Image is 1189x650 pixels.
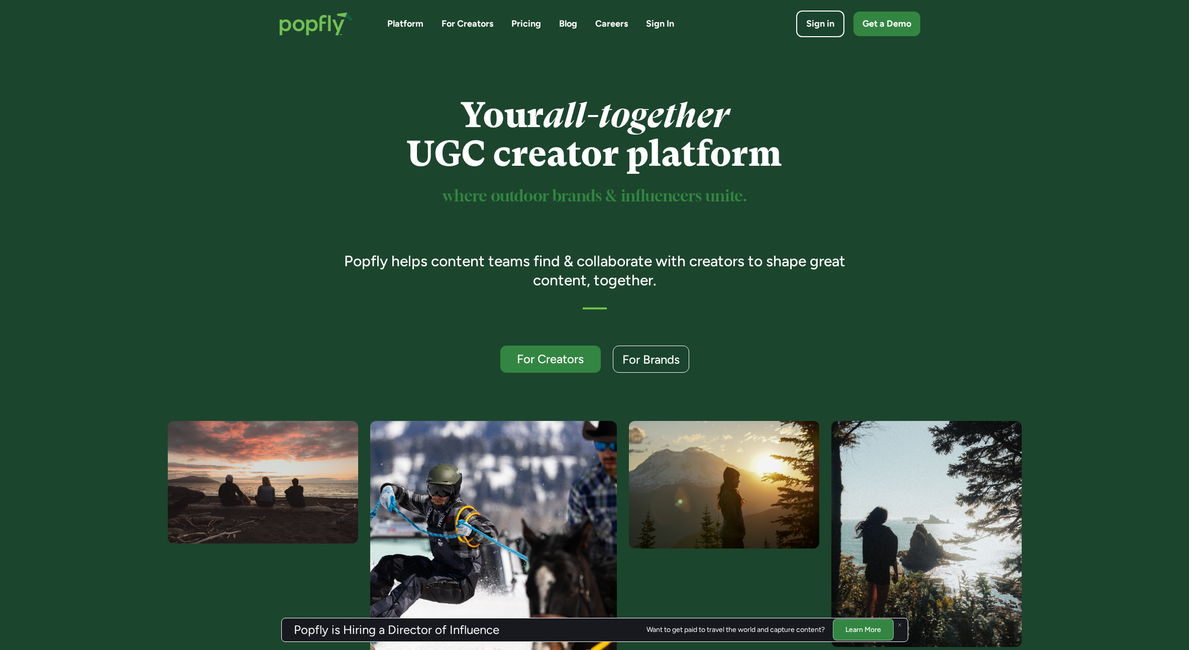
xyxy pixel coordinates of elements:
[387,18,423,30] a: Platform
[442,18,493,30] a: For Creators
[509,353,592,365] div: For Creators
[595,18,628,30] a: Careers
[853,12,920,36] a: Get a Demo
[622,353,680,366] div: For Brands
[646,18,674,30] a: Sign In
[796,11,844,37] a: Sign in
[559,18,577,30] a: Blog
[294,624,499,636] h3: Popfly is Hiring a Director of Influence
[330,252,859,289] h3: Popfly helps content teams find & collaborate with creators to shape great content, together.
[269,2,363,46] a: home
[833,619,894,640] a: Learn More
[806,18,834,30] div: Sign in
[862,18,911,30] div: Get a Demo
[511,18,541,30] a: Pricing
[330,96,859,173] h1: Your UGC creator platform
[443,189,747,204] sup: where outdoor brands & influencers unite.
[613,346,689,373] a: For Brands
[500,346,601,373] a: For Creators
[544,95,729,136] em: all-together
[646,626,825,634] div: Want to get paid to travel the world and capture content?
